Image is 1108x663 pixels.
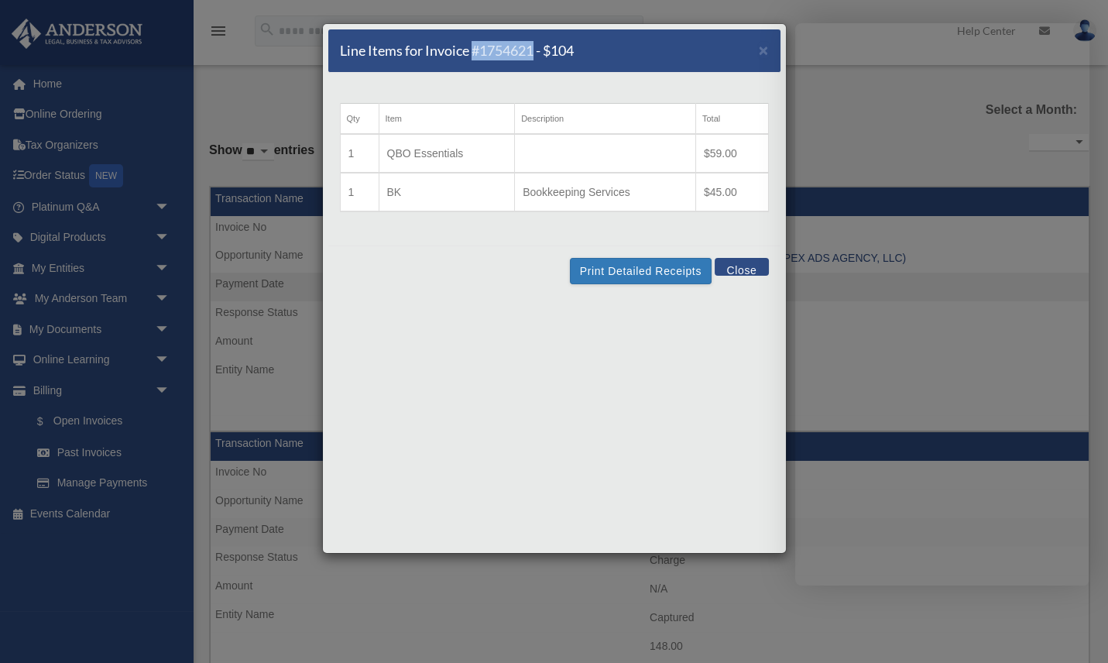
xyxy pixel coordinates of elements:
span: × [759,41,769,59]
h5: Line Items for Invoice #1754621 - $104 [340,41,574,60]
button: Close [715,258,768,276]
th: Description [515,104,696,135]
td: BK [379,173,515,211]
th: Qty [340,104,379,135]
td: QBO Essentials [379,134,515,173]
td: 1 [340,134,379,173]
td: Bookkeeping Services [515,173,696,211]
td: $59.00 [695,134,768,173]
td: $45.00 [695,173,768,211]
iframe: Chat Window [795,23,1089,586]
th: Item [379,104,515,135]
button: Close [759,42,769,58]
th: Total [695,104,768,135]
button: Print Detailed Receipts [570,258,712,284]
td: 1 [340,173,379,211]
